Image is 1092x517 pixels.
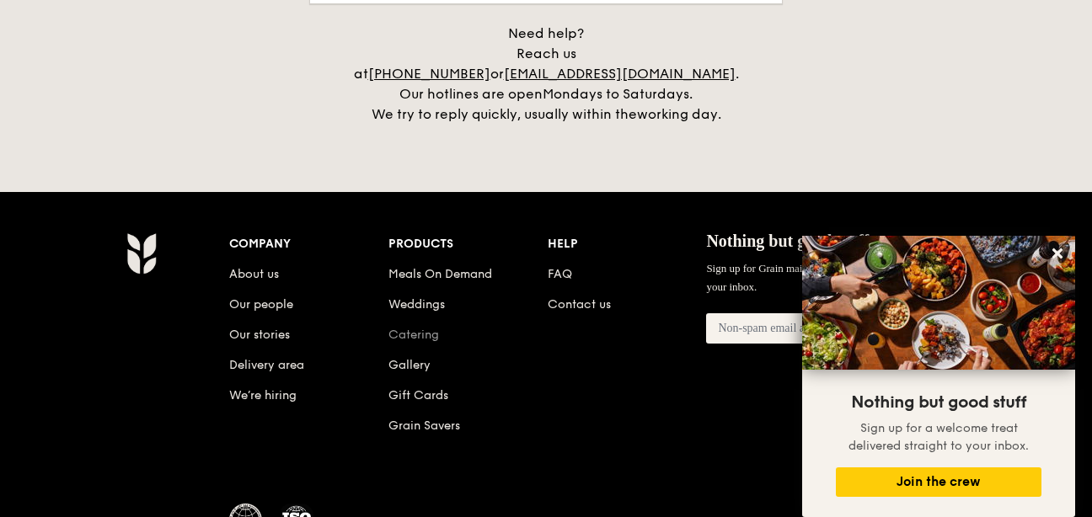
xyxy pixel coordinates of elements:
a: We’re hiring [229,388,297,402]
a: Meals On Demand [388,267,492,281]
a: [PHONE_NUMBER] [368,66,490,82]
a: [EMAIL_ADDRESS][DOMAIN_NAME] [504,66,736,82]
div: Products [388,232,548,256]
span: Sign up for Grain mail and get a welcome treat delivered straight to your inbox. [706,262,1003,293]
a: Our people [229,297,293,312]
a: FAQ [548,267,572,281]
button: Close [1044,240,1071,267]
span: working day. [637,106,721,122]
img: DSC07876-Edit02-Large.jpeg [802,236,1075,370]
a: Our stories [229,328,290,342]
a: About us [229,267,279,281]
div: Company [229,232,388,256]
a: Weddings [388,297,445,312]
button: Join the crew [836,467,1041,497]
a: Grain Savers [388,418,460,433]
span: Sign up for a welcome treat delivered straight to your inbox. [848,421,1029,453]
a: Contact us [548,297,611,312]
a: Delivery area [229,358,304,372]
span: Nothing but good stuff [851,392,1026,413]
div: Help [548,232,707,256]
a: Gallery [388,358,431,372]
img: AYc88T3wAAAABJRU5ErkJggg== [126,232,156,274]
a: Catering [388,328,439,342]
a: Gift Cards [388,388,448,402]
span: Mondays to Saturdays. [543,86,693,102]
div: Need help? Reach us at or . Our hotlines are open We try to reply quickly, usually within the [335,24,757,125]
span: Nothing but good stuff [706,232,869,250]
input: Non-spam email address [706,313,893,344]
